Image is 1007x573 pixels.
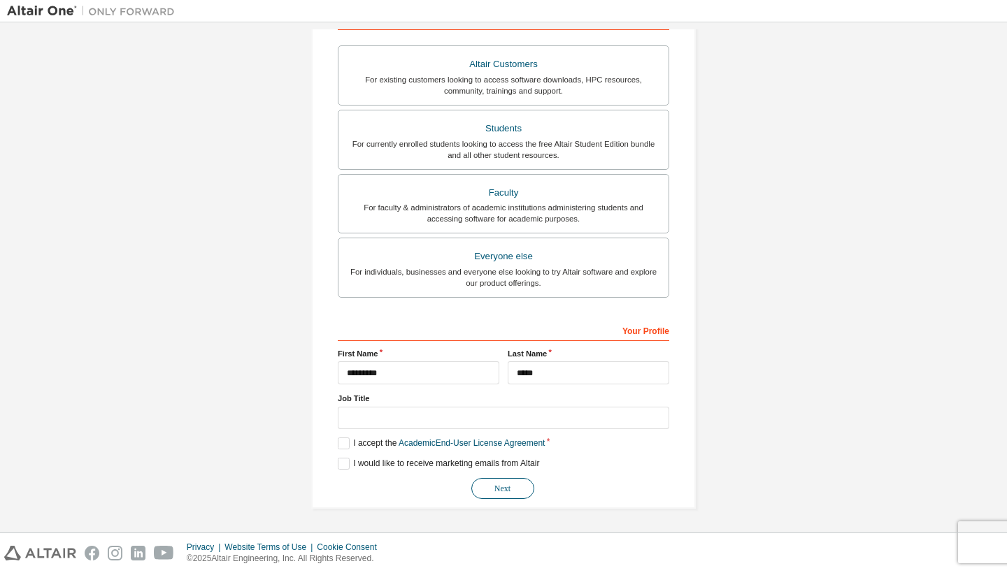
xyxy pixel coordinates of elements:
[347,247,660,266] div: Everyone else
[4,546,76,560] img: altair_logo.svg
[154,546,174,560] img: youtube.svg
[347,119,660,138] div: Students
[347,202,660,224] div: For faculty & administrators of academic institutions administering students and accessing softwa...
[85,546,99,560] img: facebook.svg
[347,183,660,203] div: Faculty
[187,553,385,565] p: © 2025 Altair Engineering, Inc. All Rights Reserved.
[338,348,499,359] label: First Name
[471,478,534,499] button: Next
[338,393,669,404] label: Job Title
[108,546,122,560] img: instagram.svg
[338,458,539,470] label: I would like to receive marketing emails from Altair
[347,138,660,161] div: For currently enrolled students looking to access the free Altair Student Edition bundle and all ...
[131,546,145,560] img: linkedin.svg
[347,55,660,74] div: Altair Customers
[7,4,182,18] img: Altair One
[347,74,660,96] div: For existing customers looking to access software downloads, HPC resources, community, trainings ...
[508,348,669,359] label: Last Name
[338,437,545,449] label: I accept the
[224,542,317,553] div: Website Terms of Use
[187,542,224,553] div: Privacy
[347,266,660,289] div: For individuals, businesses and everyone else looking to try Altair software and explore our prod...
[338,319,669,341] div: Your Profile
[399,438,545,448] a: Academic End-User License Agreement
[317,542,385,553] div: Cookie Consent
